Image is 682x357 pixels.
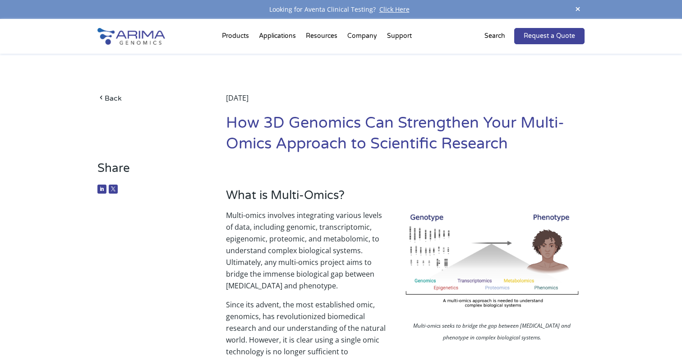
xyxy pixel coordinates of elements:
[97,28,165,45] img: Arima-Genomics-logo
[97,161,199,182] h3: Share
[226,113,585,161] h1: How 3D Genomics Can Strengthen Your Multi-Omics Approach to Scientific Research
[514,28,585,44] a: Request a Quote
[226,188,585,209] h3: What is Multi-Omics?
[376,5,413,14] a: Click Here
[484,30,505,42] p: Search
[400,320,585,346] p: Multi-omics seeks to bridge the gap between [MEDICAL_DATA] and phenotype in complex biological sy...
[97,92,199,104] a: Back
[226,209,585,299] p: Multi-omics involves integrating various levels of data, including genomic, transcriptomic, epige...
[97,4,585,15] div: Looking for Aventa Clinical Testing?
[226,92,585,113] div: [DATE]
